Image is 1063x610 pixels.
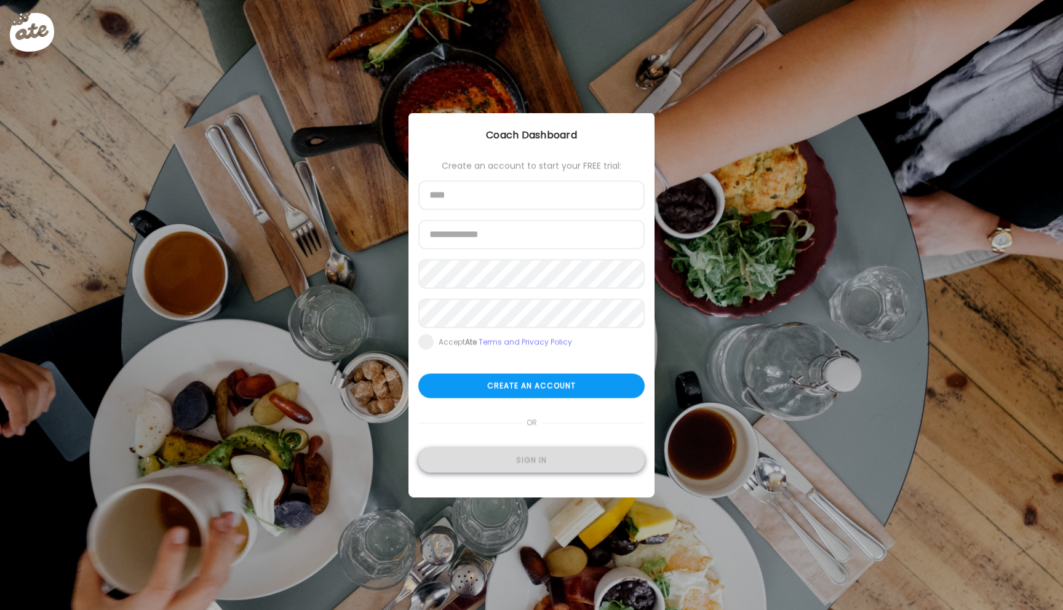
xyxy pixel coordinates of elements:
[408,128,655,143] div: Coach Dashboard
[418,448,645,473] div: Sign in
[418,374,645,398] div: Create an account
[418,161,645,171] div: Create an account to start your FREE trial:
[439,338,572,347] div: Accept
[465,337,477,347] b: Ate
[479,337,572,347] a: Terms and Privacy Policy
[522,411,542,435] span: or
